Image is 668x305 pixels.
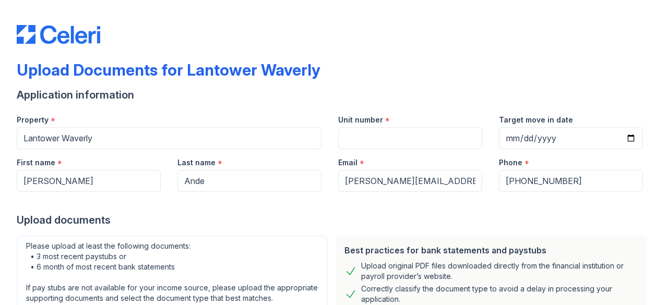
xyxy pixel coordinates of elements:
[17,115,49,125] label: Property
[344,244,639,257] div: Best practices for bank statements and paystubs
[17,157,55,168] label: First name
[499,157,522,168] label: Phone
[361,261,639,282] div: Upload original PDF files downloaded directly from the financial institution or payroll provider’...
[338,115,383,125] label: Unit number
[499,115,573,125] label: Target move in date
[338,157,357,168] label: Email
[177,157,216,168] label: Last name
[17,213,651,227] div: Upload documents
[17,88,651,102] div: Application information
[17,25,100,44] img: CE_Logo_Blue-a8612792a0a2168367f1c8372b55b34899dd931a85d93a1a3d3e32e68fde9ad4.png
[17,60,320,79] div: Upload Documents for Lantower Waverly
[361,284,639,304] div: Correctly classify the document type to avoid a delay in processing your application.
